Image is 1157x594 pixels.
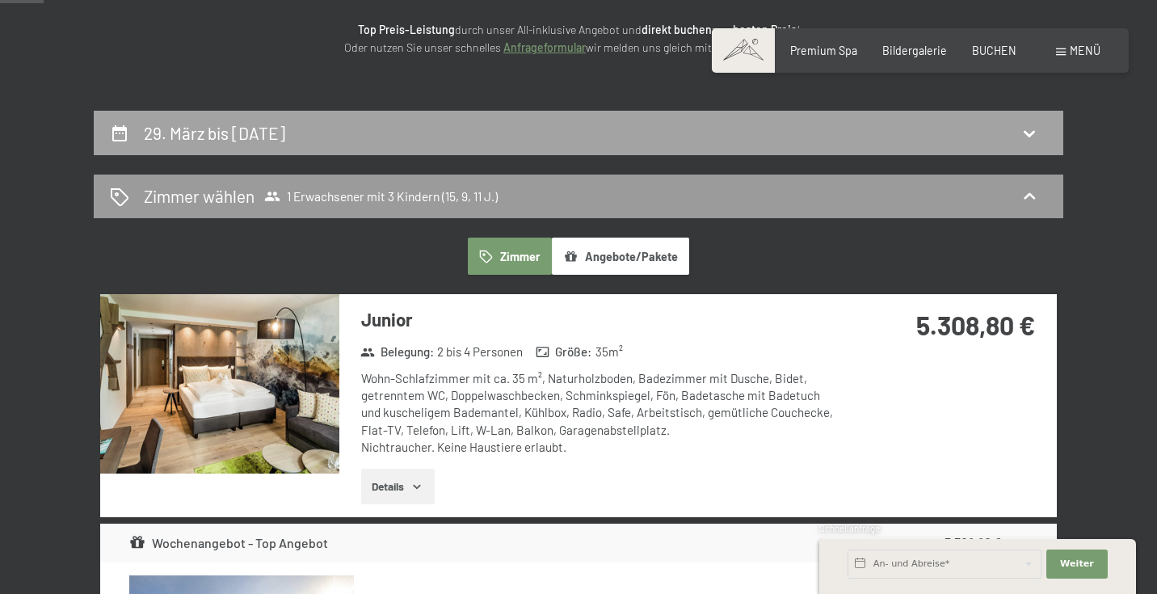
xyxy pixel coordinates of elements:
[972,44,1016,57] a: BUCHEN
[1060,558,1094,571] span: Weiter
[223,21,934,57] p: durch unser All-inklusive Angebot und zum ! Oder nutzen Sie unser schnelles wir melden uns gleich...
[468,238,552,275] button: Zimmer
[144,123,285,143] h2: 29. März bis [DATE]
[358,23,455,36] strong: Top Preis-Leistung
[264,188,498,204] span: 1 Erwachsener mit 3 Kindern (15, 9, 11 J.)
[100,294,339,474] img: mss_renderimg.php
[360,343,434,360] strong: Belegung :
[361,469,435,504] button: Details
[361,307,842,332] h3: Junior
[882,44,947,57] a: Bildergalerie
[819,523,880,533] span: Schnellanfrage
[100,524,1057,562] div: Wochenangebot - Top Angebot5.308,80 €
[1046,550,1108,579] button: Weiter
[503,40,586,54] a: Anfrageformular
[733,23,797,36] strong: besten Preis
[144,184,255,208] h2: Zimmer wählen
[552,238,689,275] button: Angebote/Pakete
[437,343,523,360] span: 2 bis 4 Personen
[642,23,712,36] strong: direkt buchen
[1070,44,1100,57] span: Menü
[790,44,857,57] a: Premium Spa
[595,343,623,360] span: 35 m²
[361,370,842,456] div: Wohn-Schlafzimmer mit ca. 35 m², Naturholzboden, Badezimmer mit Dusche, Bidet, getrenntem WC, Dop...
[129,533,329,553] div: Wochenangebot - Top Angebot
[536,343,592,360] strong: Größe :
[916,310,1035,340] strong: 5.308,80 €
